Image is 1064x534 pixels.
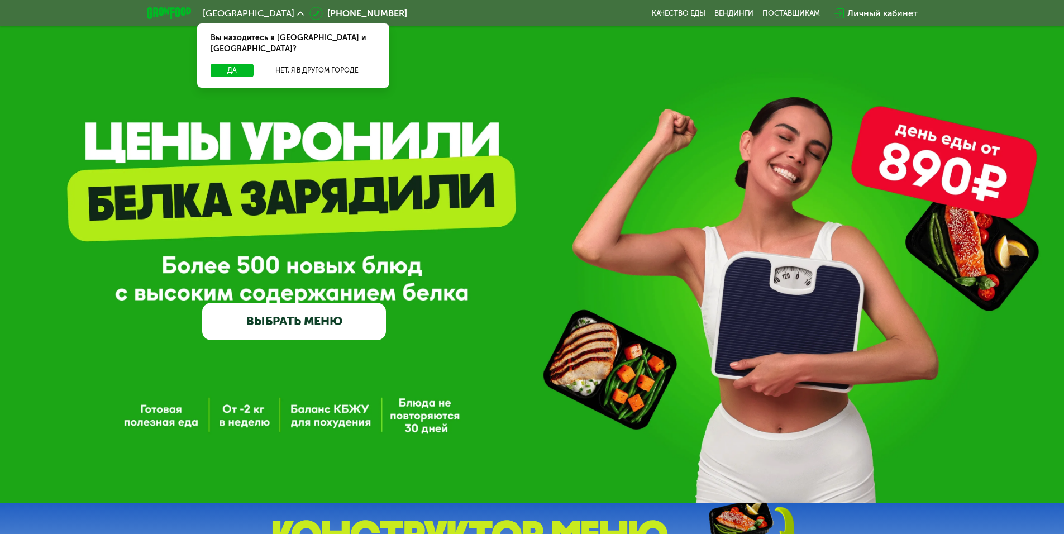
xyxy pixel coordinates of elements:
[258,64,376,77] button: Нет, я в другом городе
[847,7,918,20] div: Личный кабинет
[197,23,389,64] div: Вы находитесь в [GEOGRAPHIC_DATA] и [GEOGRAPHIC_DATA]?
[211,64,254,77] button: Да
[309,7,407,20] a: [PHONE_NUMBER]
[714,9,753,18] a: Вендинги
[652,9,705,18] a: Качество еды
[202,303,386,340] a: ВЫБРАТЬ МЕНЮ
[203,9,294,18] span: [GEOGRAPHIC_DATA]
[762,9,820,18] div: поставщикам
